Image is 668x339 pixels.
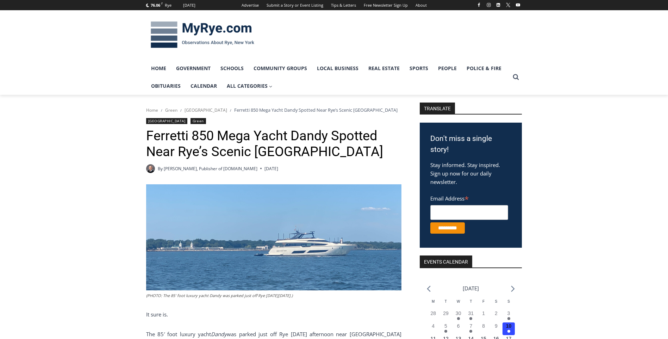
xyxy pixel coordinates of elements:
a: Sports [405,60,433,77]
span: S [507,300,510,303]
time: 7 [469,323,472,329]
span: / [230,108,231,113]
a: Real Estate [363,60,405,77]
a: Next month [511,285,515,292]
button: 29 [439,310,452,322]
span: Dandy [211,331,227,338]
label: Email Address [430,191,508,204]
a: X [504,1,512,9]
time: 8 [482,323,485,329]
span: T [445,300,447,303]
a: [PERSON_NAME], Publisher of [DOMAIN_NAME] [164,166,257,172]
button: View Search Form [510,71,522,84]
a: Schools [216,60,249,77]
div: Rye [165,2,171,8]
img: (PHOTO: The 85' foot luxury yacht Dandy was parked just off Rye on Friday, August 8, 2025.) [146,184,401,291]
em: Has events [444,330,447,333]
span: F [482,300,485,303]
em: Has events [507,317,510,320]
time: 1 [482,310,485,316]
span: S [495,300,497,303]
span: All Categories [227,82,273,90]
button: 3 Has events [502,310,515,322]
a: Linkedin [494,1,502,9]
div: Monday [427,299,439,310]
a: People [433,60,462,77]
div: Wednesday [452,299,465,310]
span: By [158,165,163,172]
em: Has events [457,317,460,320]
span: M [432,300,435,303]
time: 9 [495,323,498,329]
span: It sure is. [146,311,168,318]
em: Has events [469,317,472,320]
em: Has events [469,330,472,333]
strong: TRANSLATE [420,103,455,114]
time: 10 [506,323,512,329]
p: Stay informed. Stay inspired. Sign up now for our daily newsletter. [430,161,511,186]
time: 2 [495,310,498,316]
button: 4 [427,322,439,335]
button: 8 [477,322,490,335]
time: 31 [468,310,474,316]
li: [DATE] [463,284,479,293]
time: 5 [444,323,447,329]
img: MyRye.com [146,17,259,53]
button: 30 Has events [452,310,465,322]
button: 28 [427,310,439,322]
em: Has events [507,330,510,333]
time: 6 [457,323,460,329]
span: / [180,108,182,113]
nav: Primary Navigation [146,60,510,95]
div: Thursday [465,299,477,310]
a: Green [165,107,177,113]
time: 28 [430,310,436,316]
div: [DATE] [183,2,195,8]
a: [GEOGRAPHIC_DATA] [185,107,227,113]
button: 6 [452,322,465,335]
button: 2 [490,310,502,322]
a: Police & Fire [462,60,506,77]
a: Instagram [485,1,493,9]
h3: Don't miss a single story! [430,133,511,155]
a: Home [146,107,158,113]
a: Government [171,60,216,77]
span: 76.06 [151,2,160,8]
a: [GEOGRAPHIC_DATA] [146,118,188,124]
div: Friday [477,299,490,310]
span: T [470,300,472,303]
time: 29 [443,310,449,316]
figcaption: (PHOTO: The 85′ foot luxury yacht Dandy was parked just off Rye [DATE][DATE].) [146,292,401,299]
a: Community Groups [249,60,312,77]
a: Calendar [186,77,222,95]
a: Local Business [312,60,363,77]
div: Saturday [490,299,502,310]
a: Previous month [427,285,431,292]
span: W [457,300,460,303]
button: 9 [490,322,502,335]
time: 30 [456,310,461,316]
span: Ferretti 850 Mega Yacht Dandy Spotted Near Rye’s Scenic [GEOGRAPHIC_DATA] [234,107,398,113]
button: 5 Has events [439,322,452,335]
button: 7 Has events [465,322,477,335]
div: Sunday [502,299,515,310]
button: 1 [477,310,490,322]
h2: Events Calendar [420,255,472,267]
time: 3 [507,310,510,316]
nav: Breadcrumbs [146,106,401,113]
time: 4 [432,323,435,329]
a: Facebook [475,1,483,9]
button: 31 Has events [465,310,477,322]
div: Tuesday [439,299,452,310]
button: 10 Has events [502,322,515,335]
span: The 85′ foot luxury yacht [146,331,211,338]
h1: Ferretti 850 Mega Yacht Dandy Spotted Near Rye’s Scenic [GEOGRAPHIC_DATA] [146,128,401,160]
a: Green [191,118,206,124]
span: / [161,108,162,113]
a: Obituaries [146,77,186,95]
a: All Categories [222,77,277,95]
a: Author image [146,164,155,173]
